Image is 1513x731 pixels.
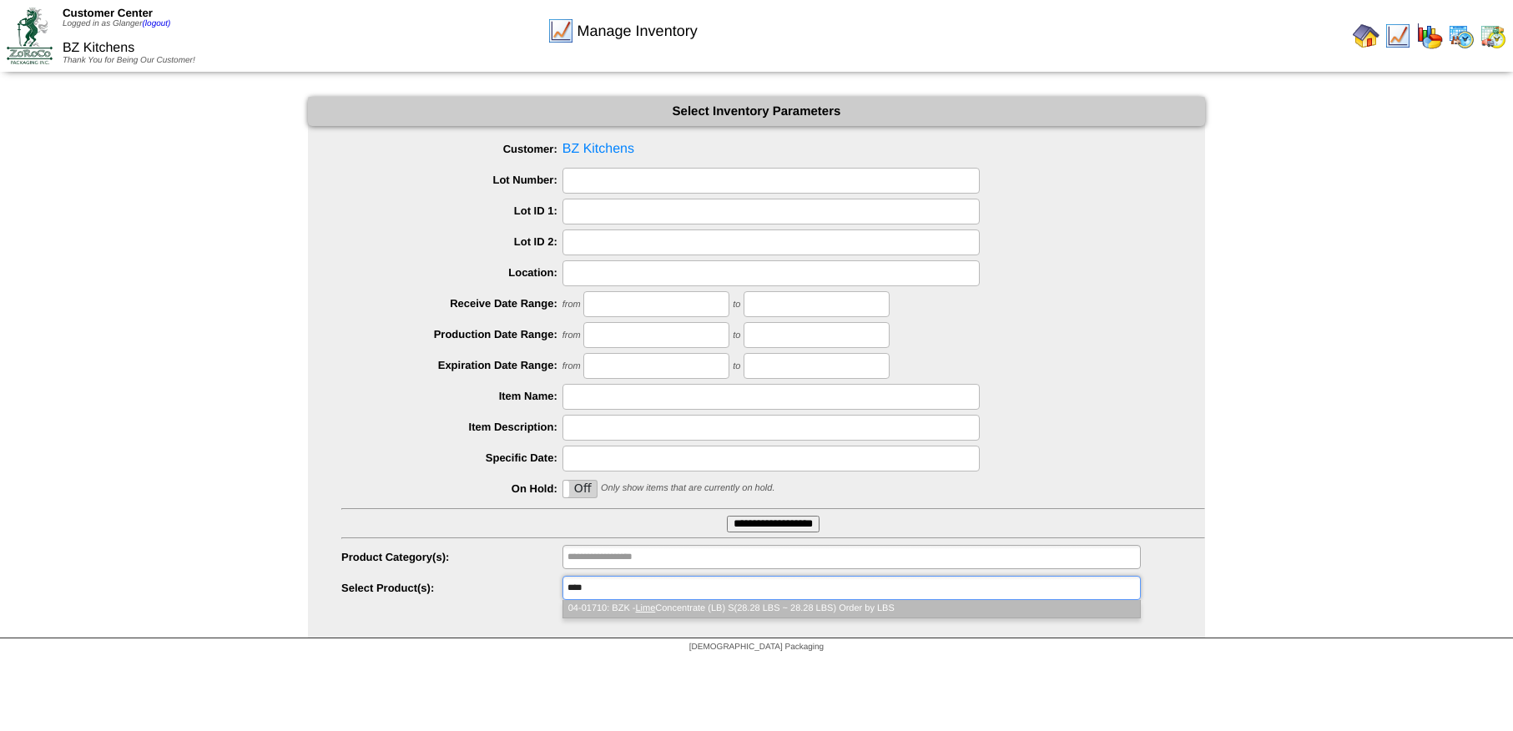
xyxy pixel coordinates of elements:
img: home.gif [1353,23,1379,49]
img: line_graph.gif [1384,23,1411,49]
span: Customer Center [63,7,153,19]
span: Manage Inventory [577,23,698,40]
span: to [733,361,740,371]
div: OnOff [562,480,598,498]
img: graph.gif [1416,23,1443,49]
label: Expiration Date Range: [341,359,562,371]
a: (logout) [143,19,171,28]
span: from [562,300,581,310]
span: from [562,330,581,340]
span: from [562,361,581,371]
label: Lot Number: [341,174,562,186]
label: Customer: [341,143,562,155]
label: Specific Date: [341,451,562,464]
label: Location: [341,266,562,279]
img: calendarprod.gif [1448,23,1475,49]
span: BZ Kitchens [63,41,134,55]
label: Item Name: [341,390,562,402]
img: ZoRoCo_Logo(Green%26Foil)%20jpg.webp [7,8,53,63]
img: calendarinout.gif [1480,23,1506,49]
label: Receive Date Range: [341,297,562,310]
img: line_graph.gif [547,18,574,44]
label: On Hold: [341,482,562,495]
label: Production Date Range: [341,328,562,340]
span: BZ Kitchens [341,137,1205,162]
label: Select Product(s): [341,582,562,594]
span: to [733,330,740,340]
span: [DEMOGRAPHIC_DATA] Packaging [689,643,824,652]
div: Select Inventory Parameters [308,97,1205,126]
label: Product Category(s): [341,551,562,563]
label: Lot ID 2: [341,235,562,248]
label: Lot ID 1: [341,204,562,217]
label: Off [563,481,598,497]
span: Thank You for Being Our Customer! [63,56,195,65]
em: Lime [635,603,655,613]
span: Logged in as Glanger [63,19,171,28]
span: Only show items that are currently on hold. [601,483,774,493]
span: to [733,300,740,310]
label: Item Description: [341,421,562,433]
li: 04-01710: BZK - Concentrate (LB) S(28.28 LBS ~ 28.28 LBS) Order by LBS [563,600,1140,618]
